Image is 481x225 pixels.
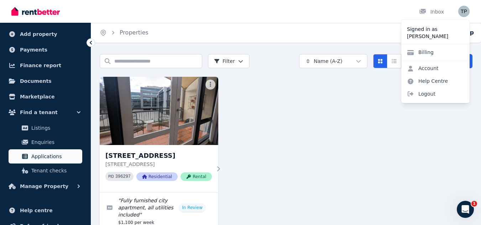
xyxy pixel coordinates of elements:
[120,29,148,36] a: Properties
[181,172,212,181] span: Rental
[9,164,82,178] a: Tenant checks
[6,179,85,193] button: Manage Property
[6,43,85,57] a: Payments
[6,105,85,119] button: Find a tenant
[105,151,212,161] h3: [STREET_ADDRESS]
[401,87,470,100] span: Logout
[105,161,212,168] p: [STREET_ADDRESS]
[6,58,85,73] a: Finance report
[6,90,85,104] a: Marketplace
[373,54,387,68] button: Card view
[20,108,58,117] span: Find a tenant
[401,75,454,87] a: Help Centre
[31,124,79,132] span: Listings
[20,61,61,70] span: Finance report
[20,77,52,85] span: Documents
[214,58,235,65] span: Filter
[91,23,157,43] nav: Breadcrumb
[20,92,54,101] span: Marketplace
[11,6,60,17] img: RentBetter
[20,45,47,54] span: Payments
[20,30,57,38] span: Add property
[407,33,464,40] p: [PERSON_NAME]
[20,182,68,191] span: Manage Property
[208,54,250,68] button: Filter
[9,135,82,149] a: Enquiries
[471,201,477,207] span: 1
[299,54,367,68] button: Name (A-Z)
[6,27,85,41] a: Add property
[6,74,85,88] a: Documents
[387,54,401,68] button: Compact list view
[314,58,343,65] span: Name (A-Z)
[108,175,114,178] small: PID
[9,149,82,164] a: Applications
[136,172,178,181] span: Residential
[401,46,439,59] a: Billing
[9,121,82,135] a: Listings
[457,201,474,218] iframe: Intercom live chat
[6,203,85,218] a: Help centre
[419,8,444,15] div: Inbox
[100,77,218,192] a: 96/66 Allara St, Canberra City[STREET_ADDRESS][STREET_ADDRESS]PID 396297ResidentialRental
[458,6,470,17] img: Tamara Pratt
[20,206,53,215] span: Help centre
[373,54,415,68] div: View options
[401,62,444,75] a: Account
[31,166,79,175] span: Tenant checks
[115,174,131,179] code: 396297
[407,26,464,33] p: Signed in as
[31,152,79,161] span: Applications
[205,80,215,90] button: More options
[100,77,218,145] img: 96/66 Allara St, Canberra City
[31,138,79,146] span: Enquiries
